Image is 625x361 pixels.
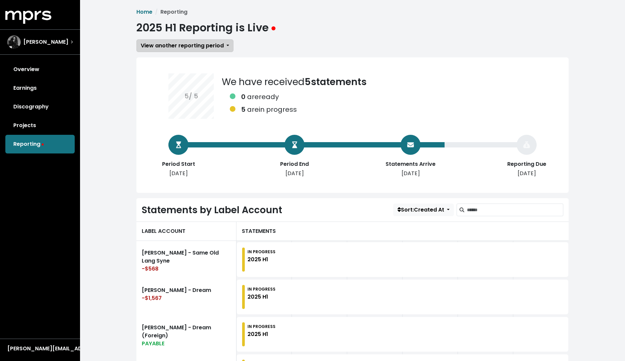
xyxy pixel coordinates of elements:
[268,169,321,177] div: [DATE]
[152,160,205,168] div: Period Start
[247,293,275,301] div: 2025 H1
[241,92,245,101] b: 0
[500,169,553,177] div: [DATE]
[152,8,187,16] li: Reporting
[5,344,75,353] button: [PERSON_NAME][EMAIL_ADDRESS][DOMAIN_NAME]
[136,278,236,316] a: [PERSON_NAME] - Dream-$1,567
[152,169,205,177] div: [DATE]
[247,249,275,255] small: IN PROGRESS
[500,160,553,168] div: Reporting Due
[5,79,75,97] a: Earnings
[241,105,245,114] b: 5
[142,340,231,348] div: PAYABLE
[23,38,68,46] span: [PERSON_NAME]
[136,241,236,278] a: [PERSON_NAME] - Same Old Lang Syne-$568
[136,39,233,52] button: View another reporting period
[384,160,437,168] div: Statements Arrive
[142,205,282,216] h2: Statements by Label Account
[136,316,236,353] a: [PERSON_NAME] - Dream (Foreign)PAYABLE
[136,8,569,16] nav: breadcrumb
[5,60,75,79] a: Overview
[7,345,73,353] div: [PERSON_NAME][EMAIL_ADDRESS][DOMAIN_NAME]
[241,92,279,102] div: are ready
[142,294,231,302] div: -$1,567
[136,21,275,34] h1: 2025 H1 Reporting is Live
[268,160,321,168] div: Period End
[5,13,51,21] a: mprs logo
[247,330,275,338] div: 2025 H1
[304,75,367,88] b: 5 statements
[142,265,231,273] div: -$568
[247,324,275,329] small: IN PROGRESS
[467,204,563,216] input: Search label accounts
[247,256,275,264] div: 2025 H1
[7,35,21,49] img: The selected account / producer
[241,104,297,114] div: are in progress
[5,116,75,135] a: Projects
[247,286,275,292] small: IN PROGRESS
[398,206,444,214] span: Sort: Created At
[5,97,75,116] a: Discography
[141,42,224,49] span: View another reporting period
[222,75,367,117] div: We have received
[136,8,152,16] a: Home
[236,222,569,241] div: STATEMENTS
[136,222,236,241] div: LABEL ACCOUNT
[393,204,454,216] button: Sort:Created At
[384,169,437,177] div: [DATE]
